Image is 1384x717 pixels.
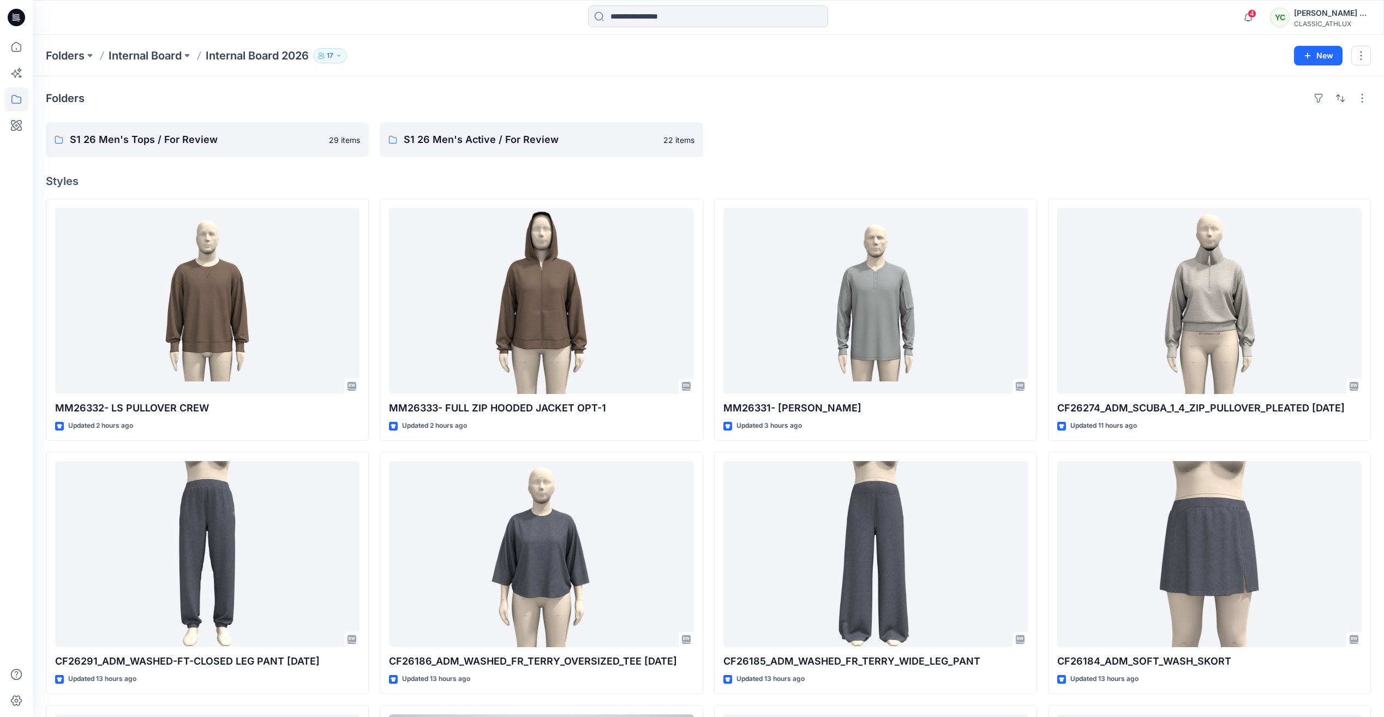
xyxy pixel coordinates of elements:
h4: Styles [46,175,1371,188]
p: CF26186_ADM_WASHED_FR_TERRY_OVERSIZED_TEE [DATE] [389,654,693,669]
button: 17 [313,48,347,63]
a: Internal Board [109,48,182,63]
a: MM26331- LS HENLEY [723,208,1028,394]
h4: Folders [46,92,85,105]
a: CF26274_ADM_SCUBA_1_4_ZIP_PULLOVER_PLEATED 12OCT25 [1057,208,1362,394]
p: S1 26 Men's Tops / For Review [70,132,322,147]
div: CLASSIC_ATHLUX [1294,20,1370,28]
p: 17 [327,50,333,62]
button: New [1294,46,1343,65]
p: CF26185_ADM_WASHED_FR_TERRY_WIDE_LEG_PANT [723,654,1028,669]
p: MM26333- FULL ZIP HOODED JACKET OPT-1 [389,401,693,416]
p: CF26274_ADM_SCUBA_1_4_ZIP_PULLOVER_PLEATED [DATE] [1057,401,1362,416]
p: Updated 13 hours ago [402,673,470,685]
p: Updated 2 hours ago [68,420,133,432]
p: S1 26 Men's Active / For Review [404,132,656,147]
p: Updated 13 hours ago [736,673,805,685]
div: [PERSON_NAME] Cfai [1294,7,1370,20]
a: Folders [46,48,85,63]
a: CF26186_ADM_WASHED_FR_TERRY_OVERSIZED_TEE 12OCT25 [389,461,693,647]
a: S1 26 Men's Tops / For Review29 items [46,122,369,157]
p: CF26184_ADM_SOFT_WASH_SKORT [1057,654,1362,669]
span: 4 [1248,9,1256,18]
p: 29 items [329,134,360,146]
p: 22 items [663,134,694,146]
p: MM26331- [PERSON_NAME] [723,401,1028,416]
a: MM26332- LS PULLOVER CREW [55,208,360,394]
a: MM26333- FULL ZIP HOODED JACKET OPT-1 [389,208,693,394]
div: YC [1270,8,1290,27]
p: Updated 13 hours ago [1070,673,1139,685]
a: CF26184_ADM_SOFT_WASH_SKORT [1057,461,1362,647]
a: CF26291_ADM_WASHED-FT-CLOSED LEG PANT 12OCT25 [55,461,360,647]
p: Updated 11 hours ago [1070,420,1137,432]
a: S1 26 Men's Active / For Review22 items [380,122,703,157]
p: CF26291_ADM_WASHED-FT-CLOSED LEG PANT [DATE] [55,654,360,669]
p: Updated 2 hours ago [402,420,467,432]
p: Updated 13 hours ago [68,673,136,685]
p: Updated 3 hours ago [736,420,802,432]
a: CF26185_ADM_WASHED_FR_TERRY_WIDE_LEG_PANT [723,461,1028,647]
p: MM26332- LS PULLOVER CREW [55,401,360,416]
p: Internal Board 2026 [206,48,309,63]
